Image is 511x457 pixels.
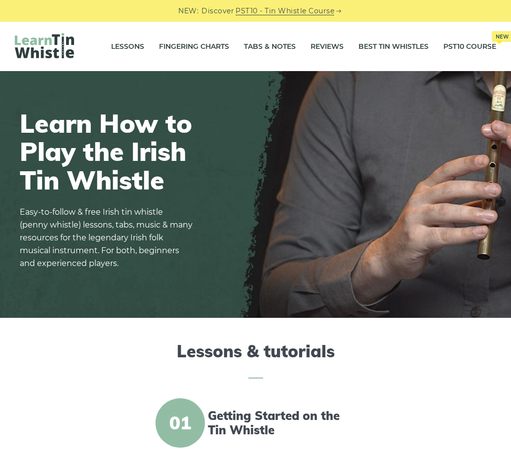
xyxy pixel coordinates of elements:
[15,33,74,58] img: LearnTinWhistle.com
[15,342,496,379] h2: Lessons & tutorials
[443,34,496,59] a: PST10 CourseNew
[311,34,344,59] a: Reviews
[156,398,205,448] span: 01
[20,109,193,194] h1: Learn How to Play the Irish Tin Whistle
[111,34,144,59] a: Lessons
[208,409,358,437] a: Getting Started on the Tin Whistle
[20,206,193,270] p: Easy-to-follow & free Irish tin whistle (penny whistle) lessons, tabs, music & many resources for...
[358,34,429,59] a: Best Tin Whistles
[159,34,229,59] a: Fingering Charts
[244,34,296,59] a: Tabs & Notes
